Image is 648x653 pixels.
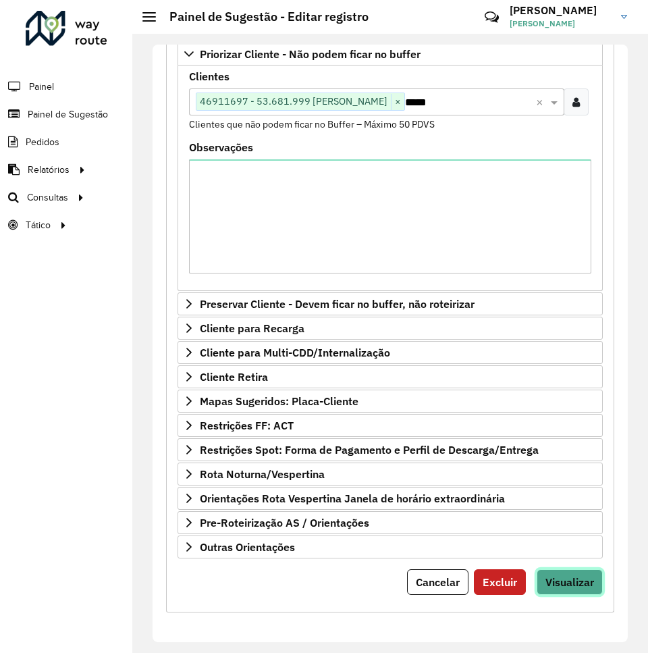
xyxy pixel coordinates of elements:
[200,371,268,382] span: Cliente Retira
[189,68,230,84] label: Clientes
[545,575,594,589] span: Visualizar
[200,469,325,479] span: Rota Noturna/Vespertina
[178,487,603,510] a: Orientações Rota Vespertina Janela de horário extraordinária
[27,190,68,205] span: Consultas
[156,9,369,24] h2: Painel de Sugestão - Editar registro
[178,43,603,66] a: Priorizar Cliente - Não podem ficar no buffer
[178,536,603,558] a: Outras Orientações
[189,118,435,130] small: Clientes que não podem ficar no Buffer – Máximo 50 PDVS
[474,569,526,595] button: Excluir
[26,135,59,149] span: Pedidos
[189,139,253,155] label: Observações
[178,438,603,461] a: Restrições Spot: Forma de Pagamento e Perfil de Descarga/Entrega
[178,463,603,486] a: Rota Noturna/Vespertina
[537,569,603,595] button: Visualizar
[200,347,390,358] span: Cliente para Multi-CDD/Internalização
[510,4,611,17] h3: [PERSON_NAME]
[200,49,421,59] span: Priorizar Cliente - Não podem ficar no buffer
[178,511,603,534] a: Pre-Roteirização AS / Orientações
[200,298,475,309] span: Preservar Cliente - Devem ficar no buffer, não roteirizar
[178,292,603,315] a: Preservar Cliente - Devem ficar no buffer, não roteirizar
[200,444,539,455] span: Restrições Spot: Forma de Pagamento e Perfil de Descarga/Entrega
[26,218,51,232] span: Tático
[178,414,603,437] a: Restrições FF: ACT
[29,80,54,94] span: Painel
[200,396,358,407] span: Mapas Sugeridos: Placa-Cliente
[483,575,517,589] span: Excluir
[200,493,505,504] span: Orientações Rota Vespertina Janela de horário extraordinária
[28,107,108,122] span: Painel de Sugestão
[178,365,603,388] a: Cliente Retira
[416,575,460,589] span: Cancelar
[407,569,468,595] button: Cancelar
[178,390,603,413] a: Mapas Sugeridos: Placa-Cliente
[477,3,506,32] a: Contato Rápido
[510,18,611,30] span: [PERSON_NAME]
[178,341,603,364] a: Cliente para Multi-CDD/Internalização
[536,94,547,110] span: Clear all
[200,517,369,528] span: Pre-Roteirização AS / Orientações
[200,542,295,552] span: Outras Orientações
[200,323,304,334] span: Cliente para Recarga
[28,163,70,177] span: Relatórios
[178,317,603,340] a: Cliente para Recarga
[391,94,404,110] span: ×
[200,420,294,431] span: Restrições FF: ACT
[178,66,603,291] div: Priorizar Cliente - Não podem ficar no buffer
[196,93,391,109] span: 46911697 - 53.681.999 [PERSON_NAME]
